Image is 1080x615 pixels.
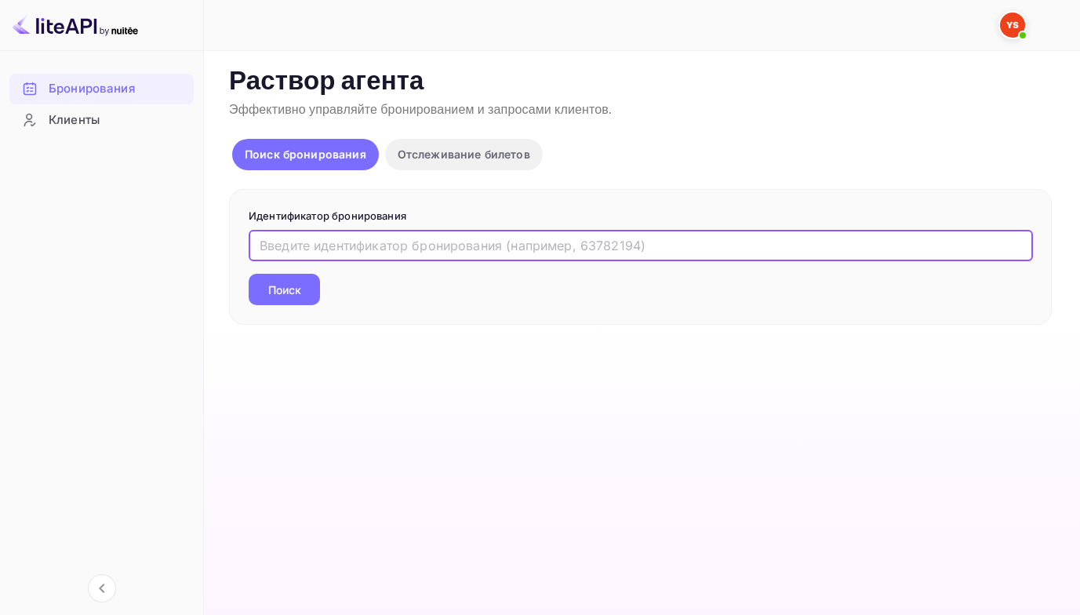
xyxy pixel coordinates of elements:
[88,574,116,602] button: Свернуть навигацию
[13,13,138,38] img: Логотип LiteAPI
[229,65,424,99] ya-tr-span: Раствор агента
[9,74,194,103] a: Бронирования
[229,102,612,118] ya-tr-span: Эффективно управляйте бронированием и запросами клиентов.
[249,274,320,305] button: Поиск
[49,80,135,98] ya-tr-span: Бронирования
[249,230,1033,261] input: Введите идентификатор бронирования (например, 63782194)
[398,147,530,161] ya-tr-span: Отслеживание билетов
[49,111,100,129] ya-tr-span: Клиенты
[268,282,301,298] ya-tr-span: Поиск
[1000,13,1025,38] img: Служба Поддержки Яндекса
[245,147,366,161] ya-tr-span: Поиск бронирования
[249,209,406,222] ya-tr-span: Идентификатор бронирования
[9,74,194,104] div: Бронирования
[9,105,194,136] div: Клиенты
[9,105,194,134] a: Клиенты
